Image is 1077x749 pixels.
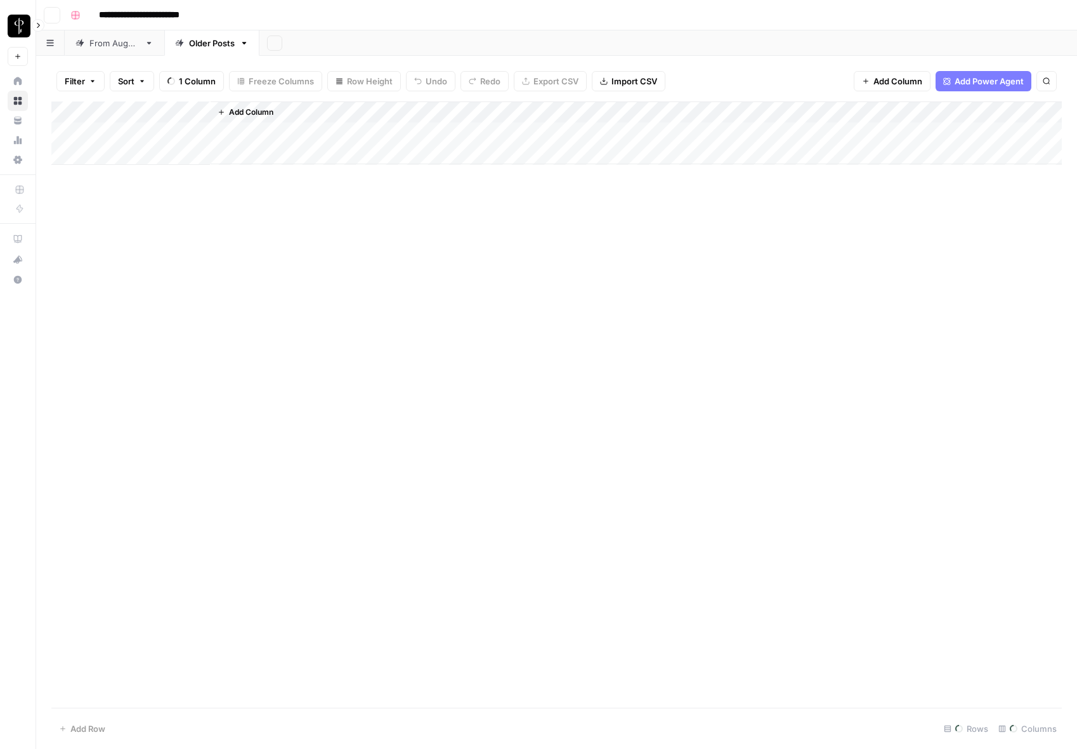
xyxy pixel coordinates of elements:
[854,71,930,91] button: Add Column
[8,130,28,150] a: Usage
[347,75,393,88] span: Row Height
[327,71,401,91] button: Row Height
[406,71,455,91] button: Undo
[514,71,587,91] button: Export CSV
[249,75,314,88] span: Freeze Columns
[189,37,235,49] div: Older Posts
[426,75,447,88] span: Undo
[8,15,30,37] img: LP Production Workloads Logo
[110,71,154,91] button: Sort
[159,71,224,91] button: 1 Column
[65,30,164,56] a: From [DATE]
[8,249,28,270] button: What's new?
[8,10,28,42] button: Workspace: LP Production Workloads
[993,719,1062,739] div: Columns
[8,71,28,91] a: Home
[51,719,113,739] button: Add Row
[936,71,1031,91] button: Add Power Agent
[8,270,28,290] button: Help + Support
[460,71,509,91] button: Redo
[118,75,134,88] span: Sort
[8,250,27,269] div: What's new?
[229,107,273,118] span: Add Column
[164,30,259,56] a: Older Posts
[89,37,140,49] div: From [DATE]
[8,229,28,249] a: AirOps Academy
[179,75,216,88] span: 1 Column
[873,75,922,88] span: Add Column
[939,719,993,739] div: Rows
[480,75,500,88] span: Redo
[56,71,105,91] button: Filter
[229,71,322,91] button: Freeze Columns
[533,75,578,88] span: Export CSV
[8,91,28,111] a: Browse
[592,71,665,91] button: Import CSV
[65,75,85,88] span: Filter
[212,104,278,120] button: Add Column
[8,110,28,131] a: Your Data
[70,722,105,735] span: Add Row
[955,75,1024,88] span: Add Power Agent
[8,150,28,170] a: Settings
[611,75,657,88] span: Import CSV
